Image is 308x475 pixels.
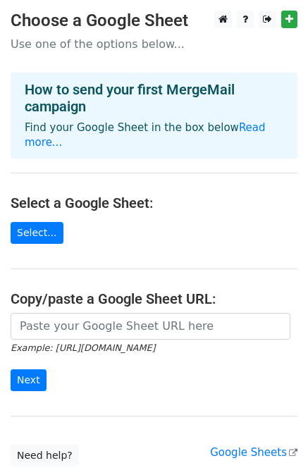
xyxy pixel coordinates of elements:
[11,195,297,211] h4: Select a Google Sheet:
[11,37,297,51] p: Use one of the options below...
[11,369,47,391] input: Next
[11,343,155,353] small: Example: [URL][DOMAIN_NAME]
[210,446,297,459] a: Google Sheets
[25,121,266,149] a: Read more...
[25,81,283,115] h4: How to send your first MergeMail campaign
[11,445,79,467] a: Need help?
[11,290,297,307] h4: Copy/paste a Google Sheet URL:
[25,121,283,150] p: Find your Google Sheet in the box below
[11,313,290,340] input: Paste your Google Sheet URL here
[11,222,63,244] a: Select...
[11,11,297,31] h3: Choose a Google Sheet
